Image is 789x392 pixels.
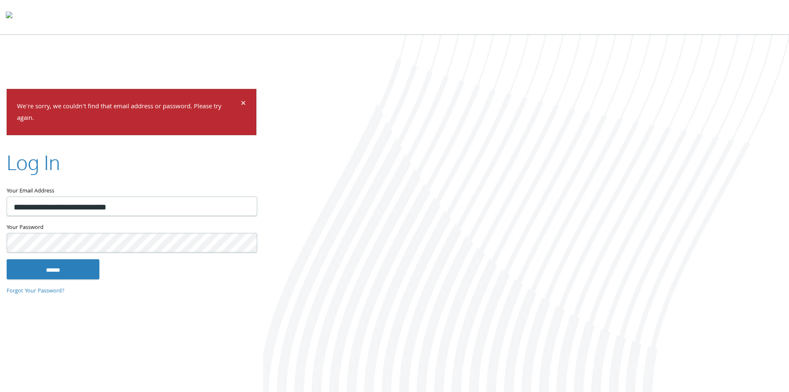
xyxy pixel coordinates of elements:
p: We're sorry, we couldn't find that email address or password. Please try again. [17,101,239,125]
img: todyl-logo-dark.svg [6,9,12,25]
span: × [241,96,246,112]
h2: Log In [7,149,60,176]
button: Dismiss alert [241,99,246,109]
a: Forgot Your Password? [7,286,65,295]
label: Your Password [7,223,256,233]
